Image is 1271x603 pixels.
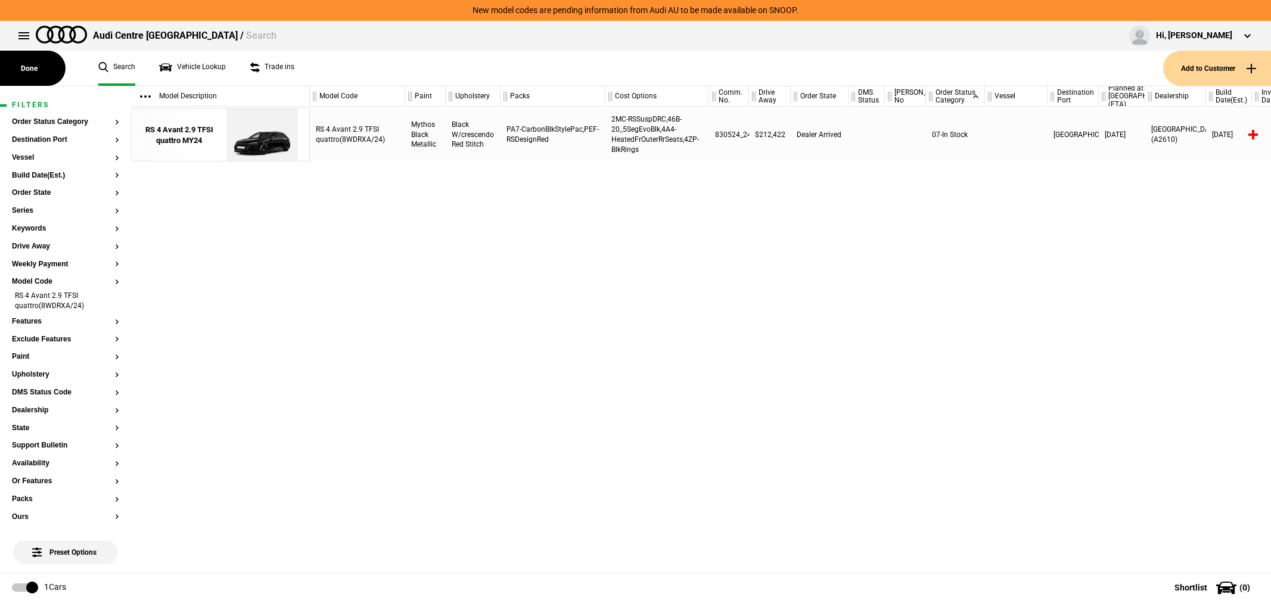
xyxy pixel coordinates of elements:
section: Paint [12,353,119,371]
section: Destination Port [12,136,119,154]
section: Features [12,318,119,335]
div: 1 Cars [44,582,66,593]
div: Model Code [310,86,405,107]
div: [PERSON_NAME] No [885,86,925,107]
section: DMS Status Code [12,388,119,406]
section: Availability [12,459,119,477]
div: PA7-CarbonBlkStylePac,PEF-RSDesignRed [501,108,605,161]
div: Dealer Arrived [791,108,849,161]
div: RS 4 Avant 2.9 TFSI quattro MY24 [138,125,220,146]
button: Destination Port [12,136,119,144]
button: Order State [12,189,119,197]
div: 2MC-RSSuspDRC,46B-20_5SegEvoBlk,4A4-HeatedFrOuterRrSeats,4ZP-BlkRings [605,108,709,161]
span: Preset Options [35,533,97,557]
button: Build Date(Est.) [12,172,119,180]
button: Packs [12,495,119,503]
button: Model Code [12,278,119,286]
section: Drive Away [12,243,119,260]
div: Black W/crescendo Red Stitch [446,108,501,161]
section: Packs [12,495,119,513]
button: Ours [12,513,119,521]
div: Mythos Black Metallic [405,108,446,161]
div: Vessel [985,86,1047,107]
section: Weekly Payment [12,260,119,278]
section: Keywords [12,225,119,243]
section: Order Status Category [12,118,119,136]
div: Build Date(Est.) [1206,86,1251,107]
div: 07-In Stock [926,108,985,161]
section: Order State [12,189,119,207]
h1: Filters [12,101,119,109]
div: 830524_24 [709,108,749,161]
div: Hi, [PERSON_NAME] [1156,30,1232,42]
button: DMS Status Code [12,388,119,397]
section: Model CodeRS 4 Avant 2.9 TFSI quattro(8WDRXA/24) [12,278,119,317]
div: Packs [501,86,605,107]
button: Upholstery [12,371,119,379]
li: RS 4 Avant 2.9 TFSI quattro(8WDRXA/24) [12,291,119,313]
a: Trade ins [250,51,294,86]
section: Build Date(Est.) [12,172,119,189]
section: Vessel [12,154,119,172]
div: Audi Centre [GEOGRAPHIC_DATA] / [93,29,276,42]
div: [DATE] [1206,108,1252,161]
section: State [12,424,119,442]
a: Search [98,51,135,86]
button: Exclude Features [12,335,119,344]
section: Upholstery [12,371,119,388]
section: Exclude Features [12,335,119,353]
button: Keywords [12,225,119,233]
button: Drive Away [12,243,119,251]
div: Order State [791,86,848,107]
img: audi.png [36,26,87,43]
div: Paint [405,86,445,107]
div: [GEOGRAPHIC_DATA] (A2610) [1145,108,1206,161]
section: Support Bulletin [12,442,119,459]
button: Availability [12,459,119,468]
div: DMS Status [849,86,884,107]
button: Series [12,207,119,215]
div: [GEOGRAPHIC_DATA] [1048,108,1099,161]
div: [DATE] [1099,108,1145,161]
button: Dealership [12,406,119,415]
button: Add to Customer [1163,51,1271,86]
span: Search [246,30,276,41]
div: Planned at [GEOGRAPHIC_DATA] (ETA) [1099,86,1145,107]
button: Paint [12,353,119,361]
div: RS 4 Avant 2.9 TFSI quattro(8WDRXA/24) [310,108,405,161]
div: Destination Port [1048,86,1098,107]
div: $212,422 [749,108,791,161]
div: Comm. No. [709,86,748,107]
div: Drive Away [749,86,790,107]
section: Or Features [12,477,119,495]
button: Vessel [12,154,119,162]
div: Dealership [1145,86,1205,107]
button: State [12,424,119,433]
section: Dealership [12,406,119,424]
button: Features [12,318,119,326]
div: Cost Options [605,86,708,107]
section: Ours [12,513,119,531]
button: Support Bulletin [12,442,119,450]
img: Audi_8WDRXA_24_QB_0E0E_4ZP_PEF_4A4_46B_PA7_2MC_(Nadin:_2MC_46B_4A4_4ZP_6FQ_C27_PA7_PEF)_ext.png [220,108,303,162]
button: Weekly Payment [12,260,119,269]
div: Upholstery [446,86,500,107]
span: ( 0 ) [1239,583,1250,592]
div: Model Description [131,86,309,107]
button: Or Features [12,477,119,486]
button: Order Status Category [12,118,119,126]
a: Vehicle Lookup [159,51,226,86]
a: RS 4 Avant 2.9 TFSI quattro MY24 [138,108,220,162]
button: Shortlist(0) [1157,573,1271,602]
section: Series [12,207,119,225]
div: Order Status Category [926,86,984,107]
span: Shortlist [1174,583,1207,592]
